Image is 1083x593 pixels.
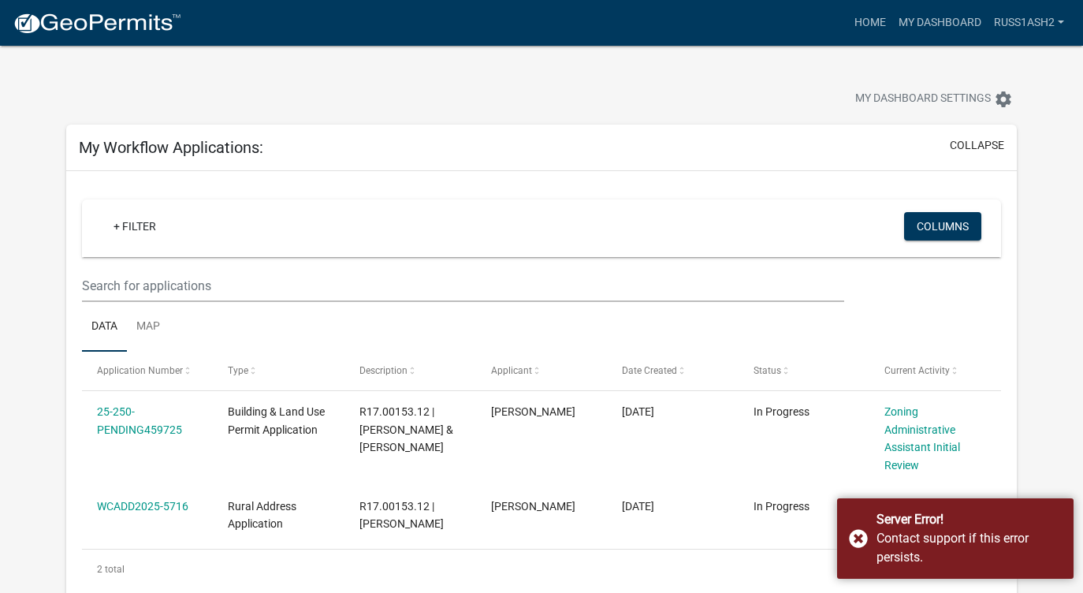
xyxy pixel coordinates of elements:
span: Ashley Riley [491,500,575,513]
a: Home [848,8,892,38]
button: Columns [904,212,981,241]
a: WCADD2025-5716 [97,500,188,513]
span: Applicant [491,365,532,376]
span: Rural Address Application [228,500,296,531]
span: 08/05/2025 [622,405,654,418]
datatable-header-cell: Type [213,352,344,390]
a: 25-250-PENDING459725 [97,405,182,436]
span: Status [754,365,781,376]
input: Search for applications [82,270,844,302]
span: In Progress [754,405,809,418]
datatable-header-cell: Current Activity [869,352,1001,390]
span: R17.00153.12 | RUSSELL & ASHLEY RILEY [359,405,453,454]
span: Type [228,365,248,376]
a: Data [82,302,127,352]
h5: My Workflow Applications: [79,138,263,157]
a: My Dashboard [892,8,988,38]
span: Building & Land Use Permit Application [228,405,325,436]
datatable-header-cell: Application Number [82,352,214,390]
a: Zoning Administrative Assistant Initial Review [884,405,960,472]
div: Contact support if this error persists. [876,529,1062,567]
span: Application Number [97,365,183,376]
span: Date Created [622,365,677,376]
a: Russ1Ash2 [988,8,1070,38]
datatable-header-cell: Description [344,352,476,390]
span: In Progress [754,500,809,513]
button: My Dashboard Settingssettings [843,84,1025,114]
datatable-header-cell: Status [739,352,870,390]
span: Ashley Riley [491,405,575,418]
span: Description [359,365,408,376]
div: 2 total [82,550,1002,589]
span: R17.00153.12 | Riley, Ashley [359,500,444,531]
a: Map [127,302,169,352]
span: 08/05/2025 [622,500,654,513]
datatable-header-cell: Applicant [475,352,607,390]
button: collapse [950,137,1004,154]
a: + Filter [101,212,169,241]
datatable-header-cell: Date Created [607,352,739,390]
i: settings [994,90,1013,109]
div: Server Error! [876,510,1062,529]
span: My Dashboard Settings [855,90,991,109]
span: Current Activity [884,365,950,376]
